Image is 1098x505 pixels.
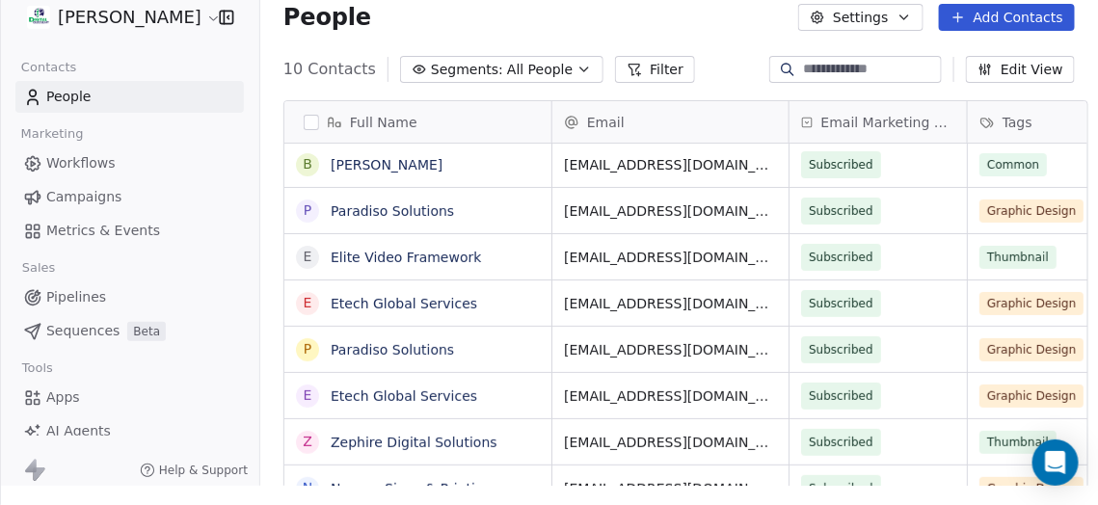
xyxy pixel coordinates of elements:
span: Beta [127,322,166,341]
span: Full Name [350,113,417,132]
div: Email [552,101,789,143]
div: E [304,385,312,406]
span: Graphic Design [979,292,1084,315]
span: Tags [1003,113,1032,132]
span: Segments: [431,60,503,80]
a: Metrics & Events [15,215,244,247]
a: AI Agents [15,415,244,447]
button: [PERSON_NAME] [23,1,205,34]
a: SequencesBeta [15,315,244,347]
span: Tools [13,354,61,383]
div: Open Intercom Messenger [1032,439,1079,486]
span: Subscribed [809,386,873,406]
span: Subscribed [809,248,873,267]
a: Nexxus Signs & Printing [331,481,493,496]
span: Graphic Design [979,199,1084,223]
span: [EMAIL_ADDRESS][DOMAIN_NAME] [564,340,777,359]
span: [EMAIL_ADDRESS][DOMAIN_NAME] [564,201,777,221]
span: Apps [46,387,80,408]
span: [EMAIL_ADDRESS][DOMAIN_NAME] [564,479,777,498]
span: Workflows [46,153,116,173]
span: Campaigns [46,187,121,207]
span: Graphic Design [979,338,1084,361]
span: Subscribed [809,155,873,174]
span: Metrics & Events [46,221,160,241]
a: Zephire Digital Solutions [331,435,497,450]
a: [PERSON_NAME] [331,157,442,173]
span: Subscribed [809,201,873,221]
a: Workflows [15,147,244,179]
img: DCA.jpg [27,6,50,29]
a: Apps [15,382,244,413]
span: AI Agents [46,421,111,441]
span: [EMAIL_ADDRESS][DOMAIN_NAME] [564,248,777,267]
button: Add Contacts [939,4,1075,31]
span: [EMAIL_ADDRESS][DOMAIN_NAME] [564,386,777,406]
a: Paradiso Solutions [331,203,454,219]
span: 10 Contacts [283,58,376,81]
a: People [15,81,244,113]
div: P [304,339,311,359]
span: Help & Support [159,463,248,478]
span: Sales [13,253,64,282]
div: N [303,478,312,498]
div: E [304,247,312,267]
span: People [283,3,371,32]
div: Z [303,432,312,452]
div: Email Marketing Consent [790,101,967,143]
span: [EMAIL_ADDRESS][DOMAIN_NAME] [564,155,777,174]
span: Thumbnail [979,431,1057,454]
span: Graphic Design [979,385,1084,408]
span: [EMAIL_ADDRESS][DOMAIN_NAME] [564,433,777,452]
span: Thumbnail [979,246,1057,269]
button: Settings [798,4,923,31]
a: Etech Global Services [331,296,477,311]
span: [EMAIL_ADDRESS][DOMAIN_NAME] [564,294,777,313]
span: Pipelines [46,287,106,307]
a: Campaigns [15,181,244,213]
span: People [46,87,92,107]
span: Contacts [13,53,85,82]
a: Pipelines [15,281,244,313]
a: Help & Support [140,463,248,478]
span: All People [507,60,573,80]
span: Email [587,113,625,132]
span: Subscribed [809,433,873,452]
span: Subscribed [809,294,873,313]
a: Etech Global Services [331,388,477,404]
button: Filter [615,56,695,83]
a: Paradiso Solutions [331,342,454,358]
span: Email Marketing Consent [821,113,955,132]
span: Common [979,153,1047,176]
button: Edit View [966,56,1075,83]
span: [PERSON_NAME] [58,5,201,30]
span: Sequences [46,321,120,341]
div: E [304,293,312,313]
span: Subscribed [809,340,873,359]
div: B [303,154,312,174]
div: P [304,200,311,221]
span: Subscribed [809,479,873,498]
div: Full Name [284,101,551,143]
span: Marketing [13,120,92,148]
a: Elite Video Framework [331,250,481,265]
